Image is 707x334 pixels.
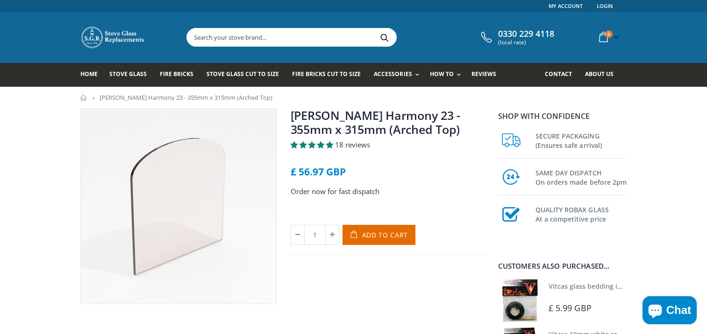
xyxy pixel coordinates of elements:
[109,70,147,78] span: Stove Glass
[291,107,461,137] a: [PERSON_NAME] Harmony 23 - 355mm x 315mm (Arched Top)
[109,63,154,87] a: Stove Glass
[545,70,572,78] span: Contact
[471,63,503,87] a: Reviews
[585,70,614,78] span: About us
[160,63,200,87] a: Fire Bricks
[335,140,370,149] span: 18 reviews
[80,95,87,101] a: Home
[536,203,627,224] h3: QUALITY ROBAX GLASS At a competitive price
[549,302,592,313] span: £ 5.99 GBP
[160,70,193,78] span: Fire Bricks
[291,165,346,178] span: £ 56.97 GBP
[471,70,496,78] span: Reviews
[585,63,621,87] a: About us
[343,225,416,245] button: Add to Cart
[430,63,465,87] a: How To
[80,63,105,87] a: Home
[100,93,272,102] span: [PERSON_NAME] Harmony 23 - 355mm x 315mm (Arched Top)
[81,109,276,304] img: gradualarchedtopstoveglass_800x_crop_center.jpg
[374,63,423,87] a: Accessories
[207,63,286,87] a: Stove Glass Cut To Size
[80,26,146,49] img: Stove Glass Replacement
[498,263,627,270] div: Customers also purchased...
[291,140,335,149] span: 4.94 stars
[374,28,395,46] button: Search
[536,130,627,150] h3: SECURE PACKAGING (Ensures safe arrival)
[605,30,613,38] span: 0
[374,70,412,78] span: Accessories
[498,29,554,39] span: 0330 229 4118
[292,63,368,87] a: Fire Bricks Cut To Size
[362,230,408,239] span: Add to Cart
[640,296,700,327] inbox-online-store-chat: Shopify online store chat
[207,70,279,78] span: Stove Glass Cut To Size
[595,28,621,46] a: 0
[292,70,361,78] span: Fire Bricks Cut To Size
[536,167,627,187] h3: SAME DAY DISPATCH On orders made before 2pm
[498,111,627,122] p: Shop with confidence
[545,63,579,87] a: Contact
[187,28,501,46] input: Search your stove brand...
[430,70,454,78] span: How To
[291,186,487,197] p: Order now for fast dispatch
[498,279,542,322] img: Vitcas stove glass bedding in tape
[80,70,98,78] span: Home
[478,29,554,46] a: 0330 229 4118 (local rate)
[498,39,554,46] span: (local rate)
